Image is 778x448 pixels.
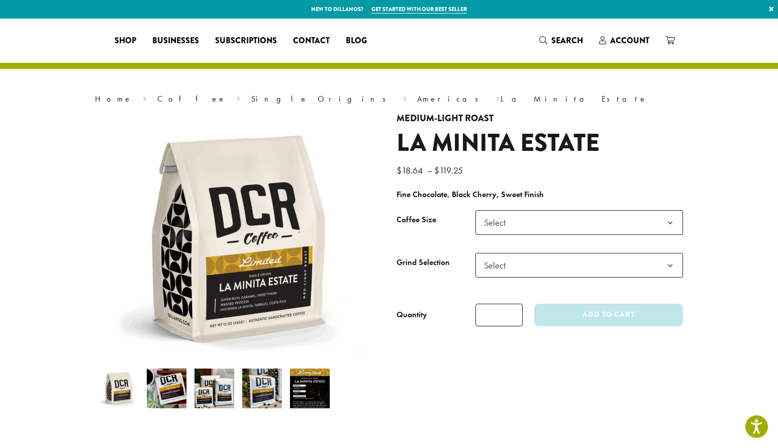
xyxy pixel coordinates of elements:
a: Search [531,32,591,49]
img: La Minita Estate - Image 2 [147,369,186,408]
span: Select [475,210,683,235]
span: Shop [115,35,136,47]
label: Grind Selection [397,255,475,270]
a: Americas [417,94,485,104]
bdi: 119.25 [434,164,465,176]
span: Select [480,213,516,232]
span: Search [551,35,583,46]
span: – [427,164,432,176]
img: La Minita Estate - Image 4 [242,369,282,408]
a: Single Origins [251,94,393,104]
label: Coffee Size [397,213,475,227]
a: Shop [107,33,144,49]
span: › [237,89,240,105]
nav: Breadcrumb [95,93,683,105]
span: Account [610,35,649,46]
img: La Minita Estate - Image 3 [194,369,234,408]
bdi: 18.64 [397,164,425,176]
span: Select [475,253,683,278]
h1: La Minita Estate [397,129,683,158]
span: Businesses [152,35,199,47]
input: Product quantity [475,304,523,326]
a: Coffee [157,94,226,104]
a: Home [95,94,132,104]
span: › [143,89,146,105]
span: › [496,89,500,105]
span: $ [397,164,402,176]
h4: Medium-Light Roast [397,113,683,124]
span: $ [434,164,439,176]
b: Fine Chocolate, Black Cherry, Sweet Finish [397,189,544,200]
div: Quantity [397,309,427,321]
span: Subscriptions [215,35,277,47]
button: Add to cart [534,304,683,326]
span: Contact [293,35,330,47]
span: Select [480,255,516,275]
span: Blog [346,35,367,47]
img: La Minita Estate [99,369,139,408]
img: La Minita Estate - Image 5 [290,369,330,408]
span: › [403,89,407,105]
a: Get started with our best seller [371,5,467,14]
